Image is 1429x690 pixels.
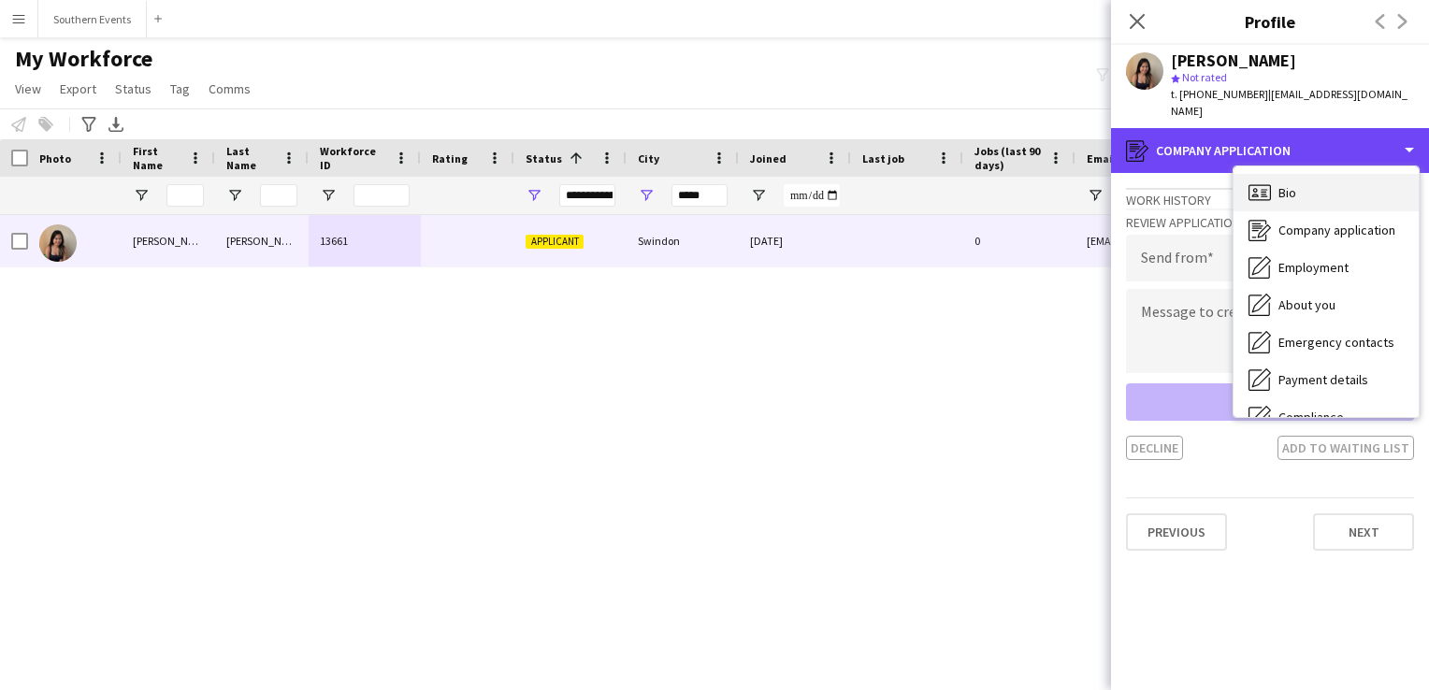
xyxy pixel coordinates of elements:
span: Comms [209,80,251,97]
a: Export [52,77,104,101]
div: 0 [963,215,1075,266]
button: Open Filter Menu [526,187,542,204]
a: Comms [201,77,258,101]
span: Compliance [1278,409,1344,425]
div: [DATE] [739,215,851,266]
span: Company application [1278,222,1395,238]
button: Open Filter Menu [1087,187,1104,204]
div: Bio [1234,174,1419,211]
span: Photo [39,151,71,165]
input: City Filter Input [671,184,728,207]
div: Emergency contacts [1234,323,1419,361]
div: 13661 [309,215,421,266]
span: Joined [750,151,787,165]
button: Previous [1126,513,1227,551]
span: t. [PHONE_NUMBER] [1171,87,1268,101]
span: Status [115,80,152,97]
span: Bio [1278,184,1296,201]
span: Rating [432,151,468,165]
span: Email [1087,151,1117,165]
span: Payment details [1278,371,1368,388]
span: Emergency contacts [1278,334,1394,351]
button: Open Filter Menu [750,187,767,204]
div: Payment details [1234,361,1419,398]
button: Next [1313,513,1414,551]
input: First Name Filter Input [166,184,204,207]
div: About you [1234,286,1419,323]
h3: Profile [1111,9,1429,34]
a: Tag [163,77,197,101]
button: Open Filter Menu [638,187,655,204]
span: Tag [170,80,190,97]
app-action-btn: Export XLSX [105,113,127,136]
div: [PERSON_NAME] [1171,52,1296,69]
span: Applicant [526,235,584,249]
button: Open Filter Menu [320,187,337,204]
span: | [EMAIL_ADDRESS][DOMAIN_NAME] [1171,87,1407,118]
div: Work history [1126,188,1414,208]
input: Last Name Filter Input [260,184,297,207]
span: Workforce ID [320,144,387,172]
div: Company application [1111,128,1429,173]
div: [PERSON_NAME] [215,215,309,266]
div: Company application [1234,211,1419,249]
a: View [7,77,49,101]
span: Status [526,151,562,165]
input: Workforce ID Filter Input [354,184,410,207]
span: Not rated [1182,70,1227,84]
span: Employment [1278,259,1349,276]
div: [PERSON_NAME] [122,215,215,266]
span: View [15,80,41,97]
span: First Name [133,144,181,172]
div: Swindon [627,215,739,266]
span: Jobs (last 90 days) [974,144,1042,172]
span: My Workforce [15,45,152,73]
button: Southern Events [38,1,147,37]
span: Export [60,80,96,97]
a: Status [108,77,159,101]
span: About you [1278,296,1335,313]
div: Employment [1234,249,1419,286]
input: Joined Filter Input [784,184,840,207]
img: Mae Marcos [39,224,77,262]
button: Open Filter Menu [133,187,150,204]
span: Last job [862,151,904,165]
app-action-btn: Advanced filters [78,113,100,136]
span: City [638,151,659,165]
span: Last Name [226,144,275,172]
button: Open Filter Menu [226,187,243,204]
h3: Review Application [1126,214,1414,231]
div: Compliance [1234,398,1419,436]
